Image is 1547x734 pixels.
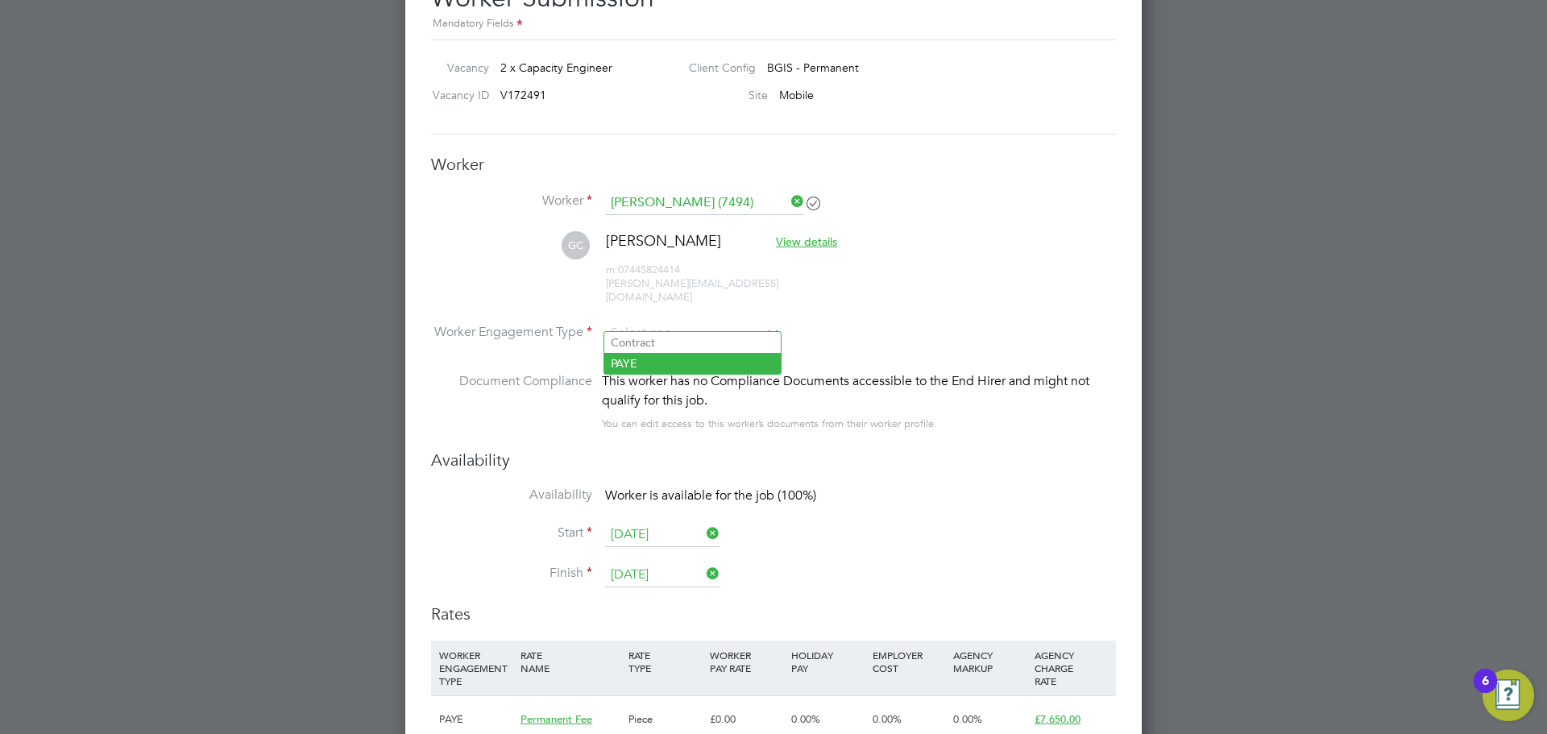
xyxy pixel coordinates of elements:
[431,15,1116,33] div: Mandatory Fields
[605,523,720,547] input: Select one
[562,231,590,259] span: GC
[949,641,1031,682] div: AGENCY MARKUP
[873,712,902,726] span: 0.00%
[676,60,756,75] label: Client Config
[605,321,780,346] input: Select one
[431,371,592,430] label: Document Compliance
[606,263,680,276] span: 07445824414
[521,712,592,726] span: Permanent Fee
[431,487,592,504] label: Availability
[776,234,837,249] span: View details
[604,353,781,374] li: PAYE
[779,88,814,102] span: Mobile
[435,641,516,695] div: WORKER ENGAGEMENT TYPE
[606,263,618,276] span: m:
[500,88,546,102] span: V172491
[791,712,820,726] span: 0.00%
[676,88,768,102] label: Site
[953,712,982,726] span: 0.00%
[605,563,720,587] input: Select one
[500,60,612,75] span: 2 x Capacity Engineer
[624,641,706,682] div: RATE TYPE
[602,371,1116,410] div: This worker has no Compliance Documents accessible to the End Hirer and might not qualify for thi...
[605,487,816,504] span: Worker is available for the job (100%)
[767,60,859,75] span: BGIS - Permanent
[431,193,592,209] label: Worker
[431,525,592,541] label: Start
[516,641,624,682] div: RATE NAME
[1483,670,1534,721] button: Open Resource Center, 6 new notifications
[604,332,781,353] li: Contract
[869,641,950,682] div: EMPLOYER COST
[431,565,592,582] label: Finish
[1031,641,1112,695] div: AGENCY CHARGE RATE
[1035,712,1080,726] span: £7,650.00
[431,154,1116,175] h3: Worker
[431,450,1116,471] h3: Availability
[425,60,489,75] label: Vacancy
[787,641,869,682] div: HOLIDAY PAY
[431,324,592,341] label: Worker Engagement Type
[706,641,787,682] div: WORKER PAY RATE
[606,276,778,304] span: [PERSON_NAME][EMAIL_ADDRESS][DOMAIN_NAME]
[605,191,804,215] input: Search for...
[606,231,721,250] span: [PERSON_NAME]
[425,88,489,102] label: Vacancy ID
[431,603,1116,624] h3: Rates
[602,414,937,433] div: You can edit access to this worker’s documents from their worker profile.
[1482,681,1489,702] div: 6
